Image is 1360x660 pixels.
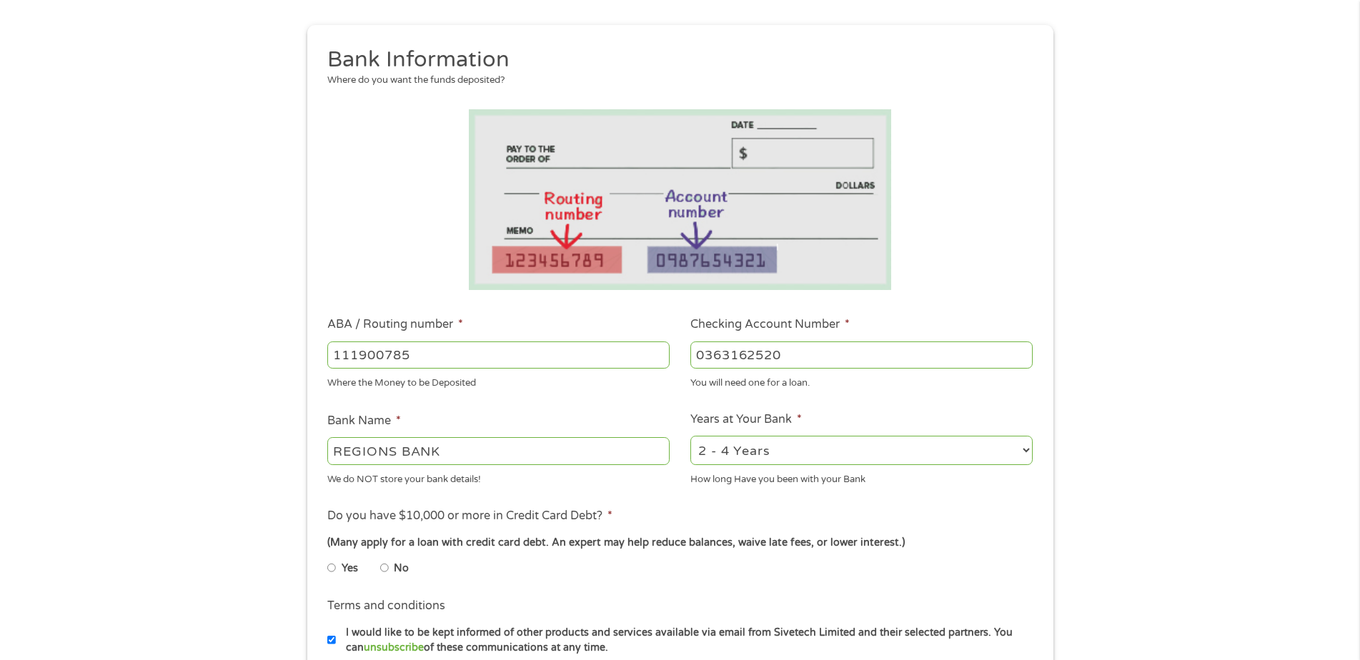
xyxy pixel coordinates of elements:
[327,535,1032,551] div: (Many apply for a loan with credit card debt. An expert may help reduce balances, waive late fees...
[690,467,1033,486] div: How long Have you been with your Bank
[690,341,1033,369] input: 345634636
[394,561,409,576] label: No
[690,371,1033,391] div: You will need one for a loan.
[327,317,463,332] label: ABA / Routing number
[327,467,670,486] div: We do NOT store your bank details!
[327,371,670,391] div: Where the Money to be Deposited
[327,599,445,614] label: Terms and conditions
[327,509,612,524] label: Do you have $10,000 or more in Credit Card Debt?
[469,109,892,290] img: Routing number location
[690,412,802,427] label: Years at Your Bank
[690,317,850,332] label: Checking Account Number
[327,341,670,369] input: 263177916
[327,46,1022,74] h2: Bank Information
[336,625,1037,656] label: I would like to be kept informed of other products and services available via email from Sivetech...
[364,641,424,654] a: unsubscribe
[342,561,358,576] label: Yes
[327,74,1022,88] div: Where do you want the funds deposited?
[327,414,401,429] label: Bank Name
